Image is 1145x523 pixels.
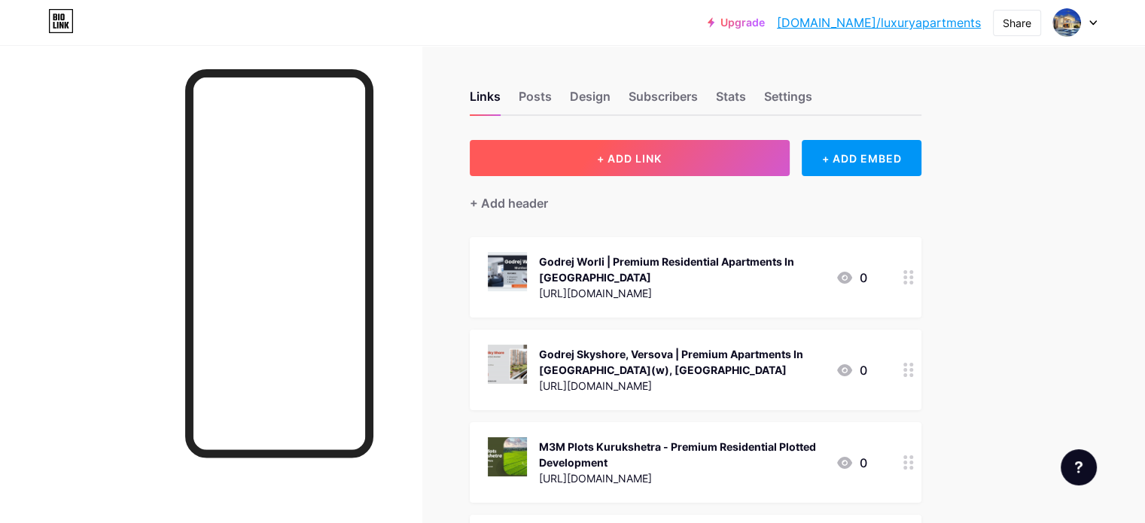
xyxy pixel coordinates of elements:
div: + ADD EMBED [802,140,921,176]
div: Godrej Worli | Premium Residential Apartments In [GEOGRAPHIC_DATA] [539,254,824,285]
div: [URL][DOMAIN_NAME] [539,285,824,301]
span: + ADD LINK [597,152,662,165]
div: Links [470,87,501,114]
img: luxuryapartments [1052,8,1081,37]
div: M3M Plots Kurukshetra - Premium Residential Plotted Development [539,439,824,470]
div: 0 [836,269,867,287]
div: Subscribers [629,87,698,114]
img: M3M Plots Kurukshetra - Premium Residential Plotted Development [488,437,527,476]
a: [DOMAIN_NAME]/luxuryapartments [777,14,981,32]
div: 0 [836,361,867,379]
img: Godrej Worli | Premium Residential Apartments In Mumbai [488,252,527,291]
div: Stats [716,87,746,114]
a: Upgrade [708,17,765,29]
div: 0 [836,454,867,472]
div: Posts [519,87,552,114]
div: Design [570,87,611,114]
div: Godrej Skyshore, Versova | Premium Apartments In [GEOGRAPHIC_DATA](w), [GEOGRAPHIC_DATA] [539,346,824,378]
div: [URL][DOMAIN_NAME] [539,470,824,486]
button: + ADD LINK [470,140,790,176]
div: Settings [764,87,812,114]
div: + Add header [470,194,548,212]
img: Godrej Skyshore, Versova | Premium Apartments In Andheri(w), Mumbai [488,345,527,384]
div: Share [1003,15,1031,31]
div: [URL][DOMAIN_NAME] [539,378,824,394]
